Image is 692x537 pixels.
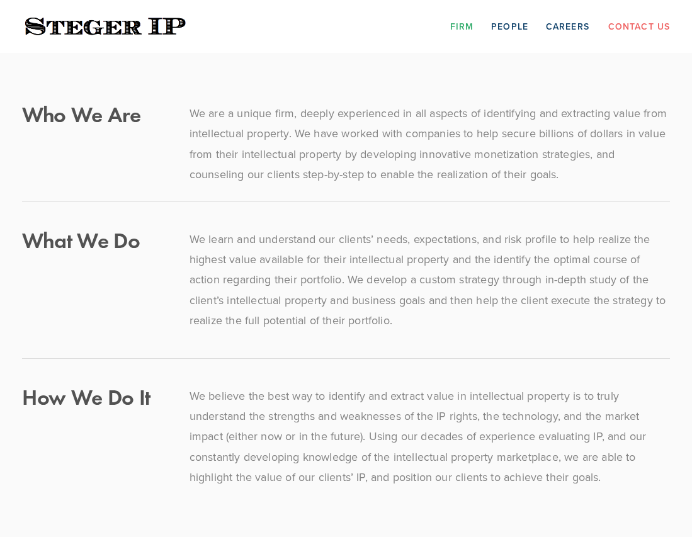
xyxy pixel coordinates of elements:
[190,229,670,331] p: We learn and understand our clients’ needs, expectations, and risk profile to help realize the hi...
[22,14,189,39] img: Steger IP | Trust. Experience. Results.
[546,16,589,36] a: Careers
[22,386,168,408] h2: How We Do It
[608,16,670,36] a: Contact Us
[22,103,168,125] h2: Who We Are
[190,386,670,488] p: We believe the best way to identify and extract value in intellectual property is to truly unders...
[450,16,474,36] a: Firm
[491,16,528,36] a: People
[190,103,670,185] p: We are a unique firm, deeply experienced in all aspects of identifying and extracting value from ...
[22,229,168,251] h2: What We Do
